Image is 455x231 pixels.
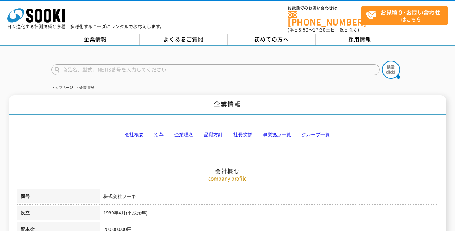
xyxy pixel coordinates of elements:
a: 初めての方へ [228,34,316,45]
td: 株式会社ソーキ [100,189,438,206]
h2: 会社概要 [17,96,438,175]
a: 企業理念 [174,132,193,137]
a: よくあるご質問 [140,34,228,45]
span: お電話でのお問い合わせは [288,6,361,10]
h1: 企業情報 [9,95,446,115]
span: 8:50 [299,27,309,33]
a: トップページ [51,86,73,89]
a: 事業拠点一覧 [263,132,291,137]
a: 品質方針 [204,132,223,137]
a: [PHONE_NUMBER] [288,11,361,26]
span: 17:30 [313,27,326,33]
a: 採用情報 [316,34,404,45]
p: 日々進化する計測技術と多種・多様化するニーズにレンタルでお応えします。 [7,24,165,29]
span: 初めての方へ [254,35,289,43]
a: 沿革 [154,132,164,137]
th: 商号 [17,189,100,206]
li: 企業情報 [74,84,94,92]
a: 社長挨拶 [233,132,252,137]
a: 会社概要 [125,132,144,137]
span: (平日 ～ 土日、祝日除く) [288,27,359,33]
a: お見積り･お問い合わせはこちら [361,6,448,25]
p: company profile [17,175,438,182]
a: 企業情報 [51,34,140,45]
span: はこちら [365,6,447,24]
th: 設立 [17,206,100,222]
img: btn_search.png [382,61,400,79]
input: 商品名、型式、NETIS番号を入力してください [51,64,380,75]
td: 1989年4月(平成元年) [100,206,438,222]
a: グループ一覧 [302,132,330,137]
strong: お見積り･お問い合わせ [380,8,441,17]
